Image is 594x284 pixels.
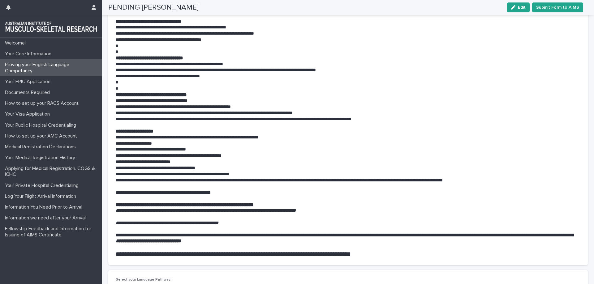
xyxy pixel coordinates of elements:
[2,193,81,199] p: Log Your Flight Arrival Information
[2,79,55,85] p: Your EPIC Application
[2,122,81,128] p: Your Public Hospital Credentialing
[2,144,81,150] p: Medical Registration Declarations
[507,2,530,12] button: Edit
[5,20,97,32] img: 1xcjEmqDTcmQhduivVBy
[2,204,87,210] p: Information You Need Prior to Arrival
[2,226,102,238] p: Fellowship Feedback and Information for Issuing of AIMS Certificate
[116,278,171,282] span: Select your Language Pathway:
[2,183,84,189] p: Your Private Hospital Credentialing
[2,133,82,139] p: How to set up your AMC Account
[532,2,583,12] button: Submit Form to AIMS
[2,90,55,95] p: Documents Required
[108,3,199,12] h2: PENDING [PERSON_NAME]
[2,51,56,57] p: Your Core Information
[2,155,80,161] p: Your Medical Registration History
[2,100,84,106] p: How to set up your RACS Account
[518,5,526,10] span: Edit
[2,40,31,46] p: Welcome!
[2,166,102,177] p: Applying for Medical Registration. COGS & ICHC
[536,4,579,11] span: Submit Form to AIMS
[2,111,55,117] p: Your Visa Application
[2,62,102,74] p: Proving your English Language Competancy
[2,215,91,221] p: Information we need after your Arrival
